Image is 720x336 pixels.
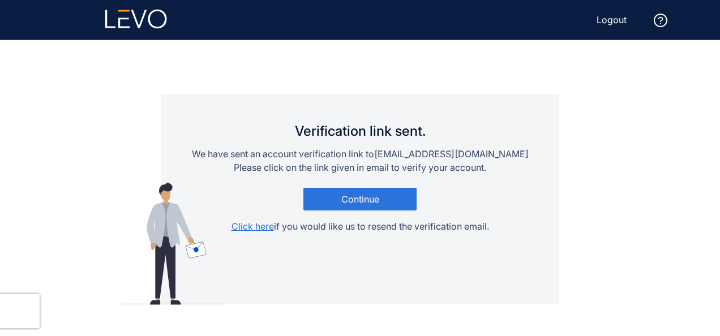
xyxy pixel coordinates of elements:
[295,128,426,133] h1: Verification link sent.
[597,15,627,25] span: Logout
[341,194,379,204] span: Continue
[192,147,529,161] p: We have sent an account verification link to [EMAIL_ADDRESS][DOMAIN_NAME]
[234,161,486,174] p: Please click on the link given in email to verify your account.
[303,188,417,210] button: Continue
[232,221,274,232] span: Click here
[232,219,489,233] p: if you would like us to resend the verification email.
[588,11,636,29] button: Logout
